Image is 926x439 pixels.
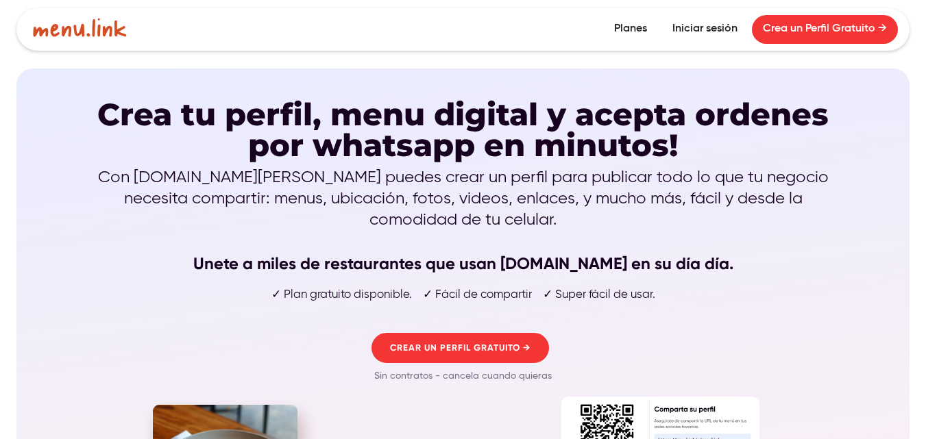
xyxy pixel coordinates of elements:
a: Iniciar sesión [661,15,748,44]
a: CREAR UN PERFIL GRATUITO → [371,333,549,363]
p: ✓ Fácil de compartir [423,288,532,303]
p: Sin contratos - cancela cuando quieras [369,363,557,389]
strong: Unete a miles de restaurantes que usan [DOMAIN_NAME] en su día día. [193,253,733,273]
p: ✓ Super fácil de usar. [543,288,655,303]
a: Planes [603,15,658,44]
p: ✓ Plan gratuito disponible. [271,288,412,303]
a: Crea un Perfil Gratuito → [752,15,898,44]
p: Con [DOMAIN_NAME][PERSON_NAME] puedes crear un perfil para publicar todo lo que tu negocio necesi... [93,167,833,275]
h1: Crea tu perfil, menu digital y acepta ordenes por whatsapp en minutos! [93,99,833,160]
